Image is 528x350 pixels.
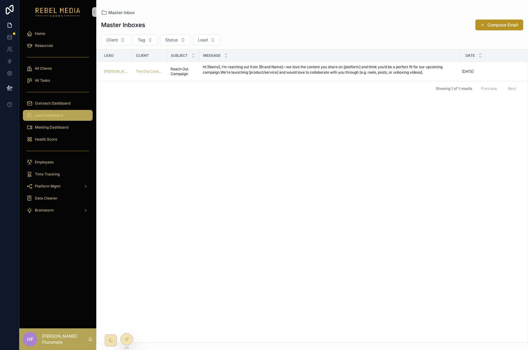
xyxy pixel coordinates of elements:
[462,69,474,74] p: [DATE]
[23,40,93,51] a: Resources
[171,67,196,76] a: Reach Out Campaign
[19,24,96,224] div: scrollable content
[23,169,93,180] a: Time Tracking
[198,37,208,43] span: Lead
[36,7,80,17] img: App logo
[193,34,220,46] button: Select Button
[136,69,163,74] a: The Dot Consulting
[35,208,54,213] span: Brainstorm
[160,34,190,46] button: Select Button
[101,34,130,46] button: Select Button
[462,69,520,74] a: [DATE]
[104,69,128,74] a: [PERSON_NAME]
[106,37,118,43] span: Client
[23,134,93,145] a: Health Score
[23,181,93,192] a: Platform Mgmt
[35,66,52,71] span: All Clients
[203,53,221,58] span: Message
[104,53,114,58] span: Lead
[23,193,93,204] a: Data Cleaner
[35,31,45,36] span: Home
[23,75,93,86] a: All Tasks
[35,125,68,130] span: Meeting Dashboard
[42,333,88,345] p: [PERSON_NAME] Fluxomate
[35,43,53,48] span: Resources
[35,78,50,83] span: All Tasks
[35,137,57,142] span: Health Score
[35,196,57,201] span: Data Cleaner
[35,101,70,106] span: Outreach Dashboard
[35,184,60,189] span: Platform Mgmt
[101,21,145,29] h1: Master Inboxes
[23,122,93,133] a: Meeting Dashboard
[138,37,145,43] span: Tag
[23,28,93,39] a: Home
[475,20,523,30] button: Compose Email
[27,336,33,343] span: HF
[465,53,475,58] span: Date
[23,157,93,168] a: Employees
[23,110,93,121] a: Lead Dashboard
[101,10,135,16] a: Master Inbox
[436,86,472,91] span: Showing 1 of 1 results
[203,64,458,75] p: Hi [Name], I’m reaching out from [Brand Name]—we love the content you share on [platform] and thi...
[35,172,60,177] span: Time Tracking
[108,10,135,16] span: Master Inbox
[23,98,93,109] a: Outreach Dashboard
[35,160,54,165] span: Employees
[165,37,178,43] span: Status
[136,53,149,58] span: Client
[171,53,188,58] span: Subject
[23,205,93,216] a: Brainstorm
[203,64,458,79] a: Hi [Name], I’m reaching out from [Brand Name]—we love the content you share on [platform] and thi...
[35,113,63,118] span: Lead Dashboard
[23,63,93,74] a: All Clients
[133,34,158,46] button: Select Button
